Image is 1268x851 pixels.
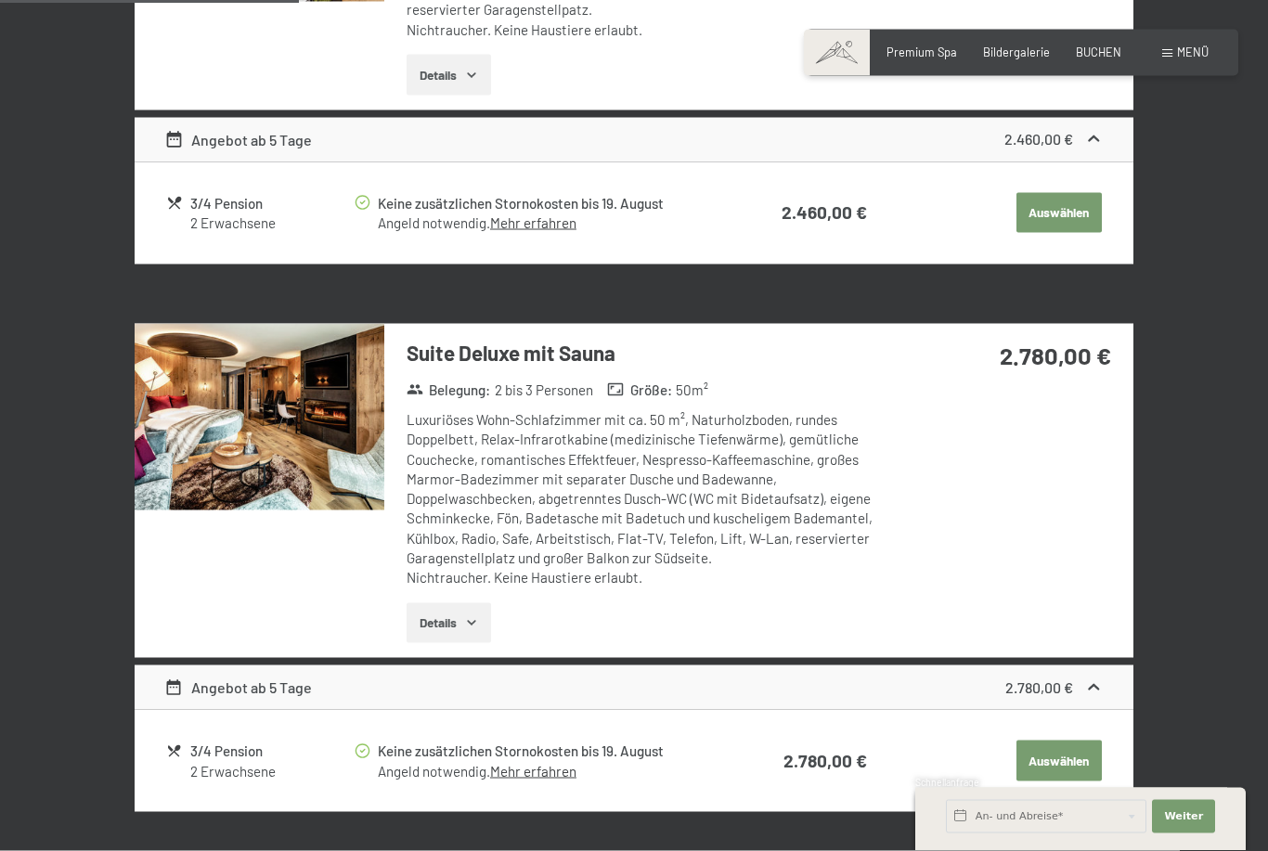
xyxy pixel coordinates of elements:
[915,777,979,788] span: Schnellanfrage
[1005,678,1073,696] strong: 2.780,00 €
[782,201,867,223] strong: 2.460,00 €
[135,324,384,511] img: mss_renderimg.php
[1076,45,1121,59] a: BUCHEN
[378,193,726,214] div: Keine zusätzlichen Stornokosten bis 19. August
[407,380,491,400] strong: Belegung :
[1016,741,1102,781] button: Auswählen
[407,339,909,367] h3: Suite Deluxe mit Sauna
[1016,193,1102,234] button: Auswählen
[164,129,312,151] div: Angebot ab 5 Tage
[164,677,312,699] div: Angebot ab 5 Tage
[495,380,593,400] span: 2 bis 3 Personen
[886,45,957,59] a: Premium Spa
[135,665,1133,710] div: Angebot ab 5 Tage2.780,00 €
[190,762,353,781] div: 2 Erwachsene
[490,763,576,780] a: Mehr erfahren
[1004,130,1073,148] strong: 2.460,00 €
[676,380,708,400] span: 50 m²
[607,380,672,400] strong: Größe :
[190,741,353,762] div: 3/4 Pension
[983,45,1050,59] a: Bildergalerie
[1000,341,1111,369] strong: 2.780,00 €
[407,55,491,96] button: Details
[407,603,491,644] button: Details
[378,741,726,762] div: Keine zusätzlichen Stornokosten bis 19. August
[378,762,726,781] div: Angeld notwendig.
[190,193,353,214] div: 3/4 Pension
[1152,800,1215,833] button: Weiter
[1177,45,1209,59] span: Menü
[490,214,576,231] a: Mehr erfahren
[135,118,1133,162] div: Angebot ab 5 Tage2.460,00 €
[783,750,867,771] strong: 2.780,00 €
[378,213,726,233] div: Angeld notwendig.
[1164,809,1203,824] span: Weiter
[190,213,353,233] div: 2 Erwachsene
[407,410,909,588] div: Luxuriöses Wohn-Schlafzimmer mit ca. 50 m², Naturholzboden, rundes Doppelbett, Relax-Infrarotkabi...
